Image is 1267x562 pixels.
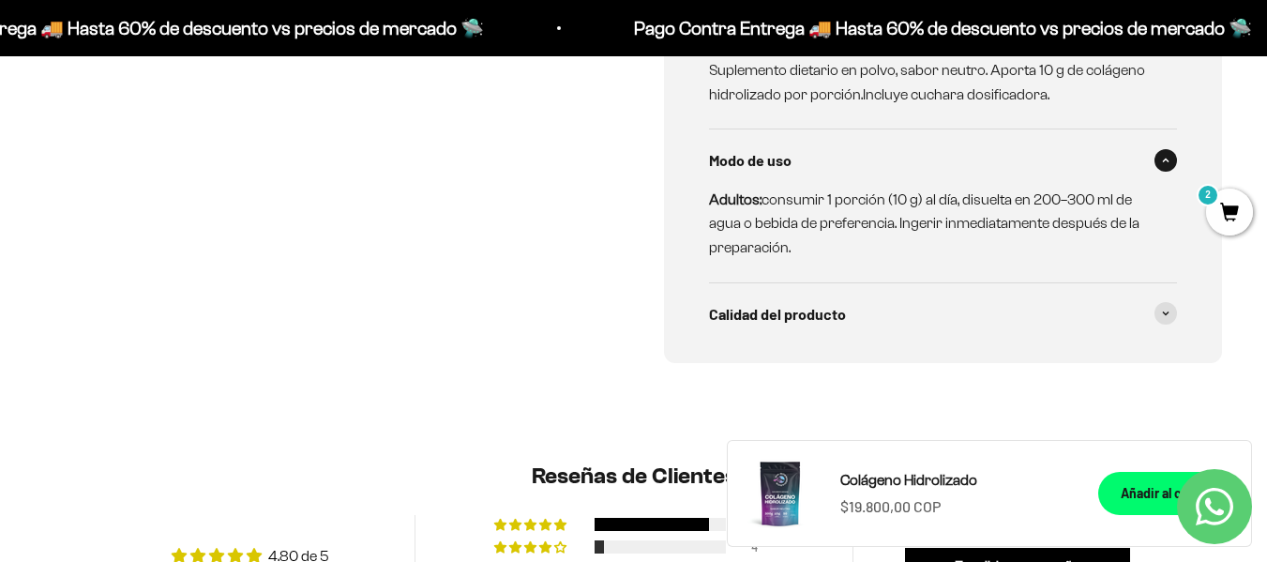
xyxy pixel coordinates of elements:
[1197,184,1219,206] mark: 2
[494,518,569,531] div: 87% (48) reviews with 5 star rating
[709,58,1155,106] p: Suplemento dietario en polvo, sabor neutro. Aporta 10 g de colágeno hidrolizado por porción.Inclu...
[751,540,774,554] div: 4
[840,494,941,519] sale-price: $19.800,00 COP
[840,468,1076,493] a: Colágeno Hidrolizado
[86,461,1182,493] h2: Reseñas de Clientes
[494,540,569,554] div: 7% (4) reviews with 4 star rating
[709,283,1178,345] summary: Calidad del producto
[709,302,846,327] span: Calidad del producto
[709,188,1155,260] p: consumir 1 porción (10 g) al día, disuelta en 200–300 ml de agua o bebida de preferencia. Ingerir...
[709,148,792,173] span: Modo de uso
[1098,472,1236,515] button: Añadir al carrito
[632,13,1250,43] p: Pago Contra Entrega 🚚 Hasta 60% de descuento vs precios de mercado 🛸
[1121,483,1214,504] div: Añadir al carrito
[1206,204,1253,224] a: 2
[709,191,762,207] strong: Adultos:
[743,456,818,531] img: Colágeno Hidrolizado
[709,129,1178,191] summary: Modo de uso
